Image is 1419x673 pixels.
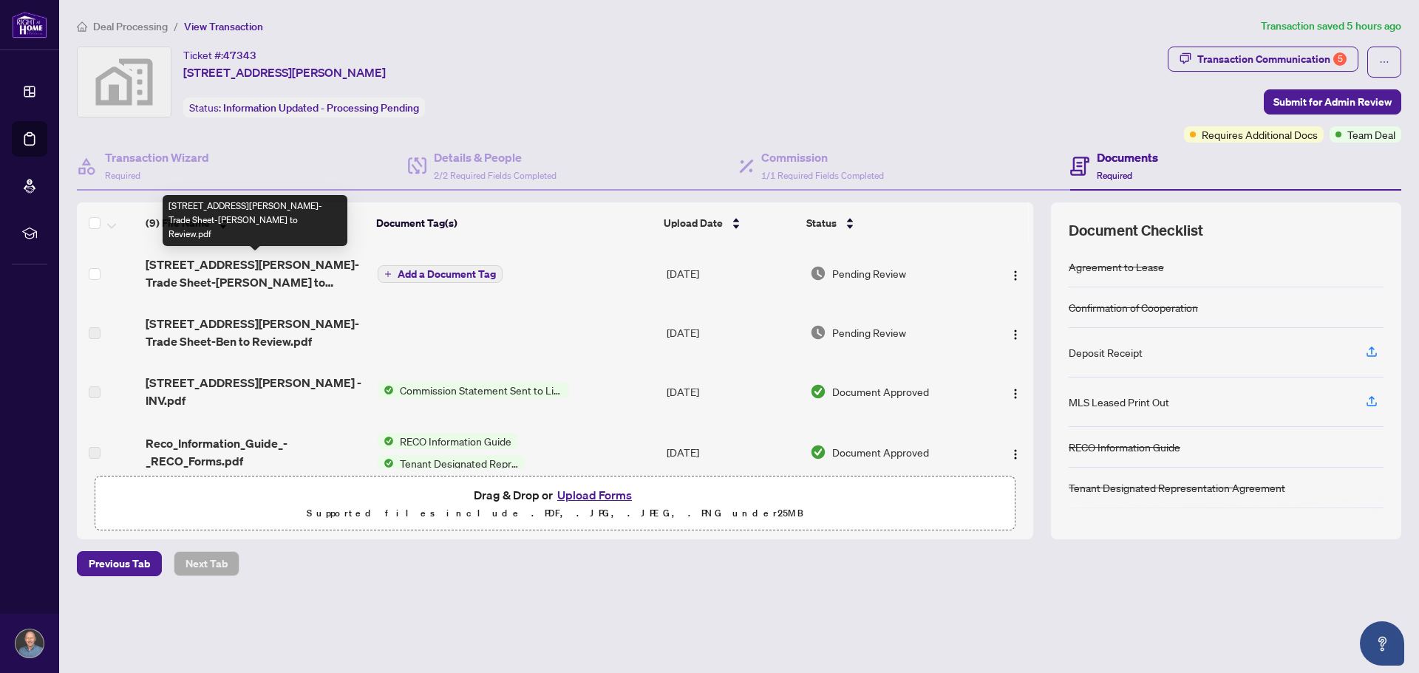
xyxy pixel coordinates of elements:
div: Agreement to Lease [1069,259,1164,275]
button: Add a Document Tag [378,265,503,283]
button: Transaction Communication5 [1168,47,1358,72]
span: Previous Tab [89,552,150,575]
button: Submit for Admin Review [1264,89,1401,115]
td: [DATE] [661,303,804,362]
div: Confirmation of Cooperation [1069,299,1198,315]
div: Status: [183,98,425,117]
button: Status IconCommission Statement Sent to Listing Brokerage [378,382,569,398]
div: [STREET_ADDRESS][PERSON_NAME]- Trade Sheet-[PERSON_NAME] to Review.pdf [163,195,347,246]
button: Logo [1004,262,1027,285]
button: Open asap [1360,621,1404,666]
span: 47343 [223,49,256,62]
p: Supported files include .PDF, .JPG, .JPEG, .PNG under 25 MB [104,505,1006,522]
img: Status Icon [378,433,394,449]
span: Upload Date [664,215,723,231]
span: Drag & Drop or [474,485,636,505]
button: Next Tab [174,551,239,576]
span: ellipsis [1379,57,1389,67]
span: [STREET_ADDRESS][PERSON_NAME] -INV.pdf [146,374,365,409]
span: [STREET_ADDRESS][PERSON_NAME] [183,64,386,81]
span: [STREET_ADDRESS][PERSON_NAME]- Trade Sheet-[PERSON_NAME] to Review.pdf [146,256,365,291]
span: plus [384,270,392,278]
li: / [174,18,178,35]
div: RECO Information Guide [1069,439,1180,455]
img: Document Status [810,444,826,460]
div: MLS Leased Print Out [1069,394,1169,410]
img: logo [12,11,47,38]
span: Required [1097,170,1132,181]
div: Tenant Designated Representation Agreement [1069,479,1285,496]
button: Upload Forms [553,485,636,505]
img: Document Status [810,265,826,281]
td: [DATE] [661,421,804,483]
img: Document Status [810,324,826,341]
span: 1/1 Required Fields Completed [761,170,884,181]
article: Transaction saved 5 hours ago [1261,18,1401,35]
span: Reco_Information_Guide_-_RECO_Forms.pdf [146,434,365,470]
td: [DATE] [661,244,804,303]
th: Document Tag(s) [370,202,659,244]
th: Status [800,202,979,244]
span: Drag & Drop orUpload FormsSupported files include .PDF, .JPG, .JPEG, .PNG under25MB [95,476,1015,531]
th: (9) File Name [140,202,370,244]
span: Document Checklist [1069,220,1203,241]
span: Information Updated - Processing Pending [223,101,419,115]
button: Logo [1004,440,1027,464]
img: Logo [1010,329,1021,341]
button: Previous Tab [77,551,162,576]
span: [STREET_ADDRESS][PERSON_NAME]- Trade Sheet-Ben to Review.pdf [146,315,365,350]
th: Upload Date [658,202,800,244]
span: Required [105,170,140,181]
div: Transaction Communication [1197,47,1347,71]
span: Status [806,215,837,231]
span: 2/2 Required Fields Completed [434,170,557,181]
span: Add a Document Tag [398,269,496,279]
img: Logo [1010,388,1021,400]
span: Tenant Designated Representation Agreement [394,455,525,471]
span: Commission Statement Sent to Listing Brokerage [394,382,569,398]
span: Submit for Admin Review [1273,90,1392,114]
img: svg%3e [78,47,171,117]
span: RECO Information Guide [394,433,517,449]
div: Ticket #: [183,47,256,64]
img: Status Icon [378,455,394,471]
span: Document Approved [832,444,929,460]
img: Logo [1010,270,1021,281]
span: (9) File Name [146,215,210,231]
span: Pending Review [832,324,906,341]
span: home [77,21,87,32]
img: Profile Icon [16,629,44,657]
span: Pending Review [832,265,906,281]
img: Status Icon [378,382,394,398]
td: [DATE] [661,362,804,421]
span: Team Deal [1347,126,1395,143]
button: Logo [1004,321,1027,344]
span: Deal Processing [93,20,168,33]
span: Requires Additional Docs [1202,126,1318,143]
span: View Transaction [184,20,263,33]
button: Logo [1004,380,1027,403]
div: Deposit Receipt [1069,344,1143,361]
div: 5 [1333,52,1347,66]
h4: Transaction Wizard [105,148,209,166]
button: Status IconRECO Information GuideStatus IconTenant Designated Representation Agreement [378,433,531,471]
h4: Documents [1097,148,1158,166]
img: Document Status [810,383,826,400]
span: Document Approved [832,383,929,400]
h4: Commission [761,148,884,166]
img: Logo [1010,448,1021,460]
button: Add a Document Tag [378,264,503,284]
h4: Details & People [434,148,557,166]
